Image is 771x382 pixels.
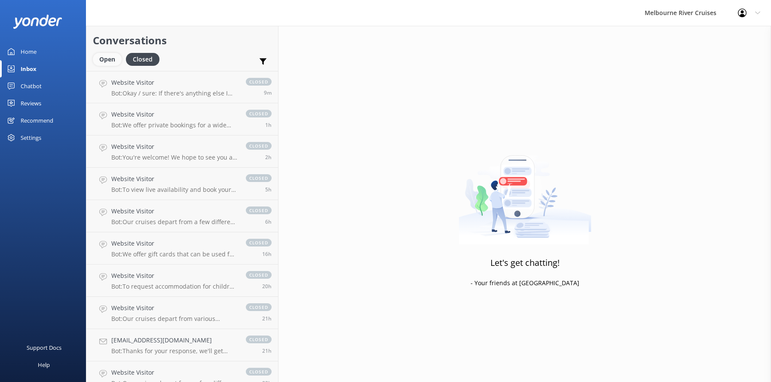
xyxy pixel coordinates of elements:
span: Aug 28 2025 01:20pm (UTC +10:00) Australia/Sydney [265,154,272,161]
p: Bot: We offer private bookings for a wide range of events, including evening cruises. You can exp... [111,121,237,129]
a: Website VisitorBot:To request accommodation for children on the Bottomless Brunch Afloat, please ... [86,265,278,297]
span: Aug 28 2025 09:20am (UTC +10:00) Australia/Sydney [265,218,272,225]
span: Aug 27 2025 11:23pm (UTC +10:00) Australia/Sydney [262,250,272,258]
span: closed [246,110,272,117]
div: Reviews [21,95,41,112]
span: closed [246,239,272,246]
span: closed [246,206,272,214]
h4: Website Visitor [111,206,237,216]
a: Website VisitorBot:To view live availability and book your Melbourne River Cruise experience, cli... [86,168,278,200]
h4: [EMAIL_ADDRESS][DOMAIN_NAME] [111,336,237,345]
h4: Website Visitor [111,239,237,248]
h4: Website Visitor [111,174,237,184]
span: closed [246,368,272,376]
div: Help [38,356,50,373]
p: Bot: We offer gift cards that can be used for any of our cruises. You can purchase one at [URL][D... [111,250,237,258]
span: closed [246,336,272,343]
a: Website VisitorBot:We offer private bookings for a wide range of events, including evening cruise... [86,103,278,136]
span: Aug 27 2025 06:49pm (UTC +10:00) Australia/Sydney [262,315,272,322]
p: Bot: Our cruises depart from various locations along [GEOGRAPHIC_DATA] and Federation [GEOGRAPHIC... [111,315,237,323]
span: Aug 27 2025 07:38pm (UTC +10:00) Australia/Sydney [262,283,272,290]
p: Bot: Thanks for your response, we'll get back to you as soon as we can during opening hours. [111,347,237,355]
h4: Website Visitor [111,303,237,313]
a: Website VisitorBot:Our cruises depart from various locations along [GEOGRAPHIC_DATA] and Federati... [86,297,278,329]
div: Home [21,43,37,60]
div: Inbox [21,60,37,77]
div: Recommend [21,112,53,129]
div: Settings [21,129,41,146]
span: closed [246,303,272,311]
span: closed [246,271,272,279]
h2: Conversations [93,32,272,49]
a: Website VisitorBot:Okay / sure: If there's anything else I can help with, let me know!closed9m [86,71,278,103]
span: closed [246,78,272,86]
span: Aug 28 2025 03:44pm (UTC +10:00) Australia/Sydney [264,89,272,96]
a: Closed [126,54,164,64]
span: closed [246,142,272,150]
a: Website VisitorBot:We offer gift cards that can be used for any of our cruises. You can purchase ... [86,232,278,265]
img: artwork of a man stealing a conversation from at giant smartphone [459,137,591,245]
h4: Website Visitor [111,142,237,151]
p: Bot: Okay / sure: If there's anything else I can help with, let me know! [111,89,237,97]
p: Bot: To request accommodation for children on the Bottomless Brunch Afloat, please contact us dir... [111,283,237,290]
a: Website VisitorBot:You're welcome! We hope to see you at Melbourne River Cruises soon!closed2h [86,136,278,168]
h4: Website Visitor [111,271,237,280]
p: Bot: You're welcome! We hope to see you at Melbourne River Cruises soon! [111,154,237,161]
h4: Website Visitor [111,78,237,87]
a: Website VisitorBot:Our cruises depart from a few different locations along [GEOGRAPHIC_DATA] and ... [86,200,278,232]
p: Bot: Our cruises depart from a few different locations along [GEOGRAPHIC_DATA] and Federation [GE... [111,218,237,226]
div: Support Docs [27,339,61,356]
div: Closed [126,53,159,66]
p: Bot: To view live availability and book your Melbourne River Cruise experience, click [URL][DOMAI... [111,186,237,194]
h4: Website Visitor [111,110,237,119]
div: Chatbot [21,77,42,95]
h4: Website Visitor [111,368,237,377]
a: Open [93,54,126,64]
h3: Let's get chatting! [490,256,560,270]
div: Open [93,53,122,66]
span: Aug 28 2025 09:57am (UTC +10:00) Australia/Sydney [265,186,272,193]
span: closed [246,174,272,182]
img: yonder-white-logo.png [13,15,62,29]
a: [EMAIL_ADDRESS][DOMAIN_NAME]Bot:Thanks for your response, we'll get back to you as soon as we can... [86,329,278,361]
p: - Your friends at [GEOGRAPHIC_DATA] [471,278,579,288]
span: Aug 27 2025 06:37pm (UTC +10:00) Australia/Sydney [262,347,272,354]
span: Aug 28 2025 02:24pm (UTC +10:00) Australia/Sydney [265,121,272,129]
